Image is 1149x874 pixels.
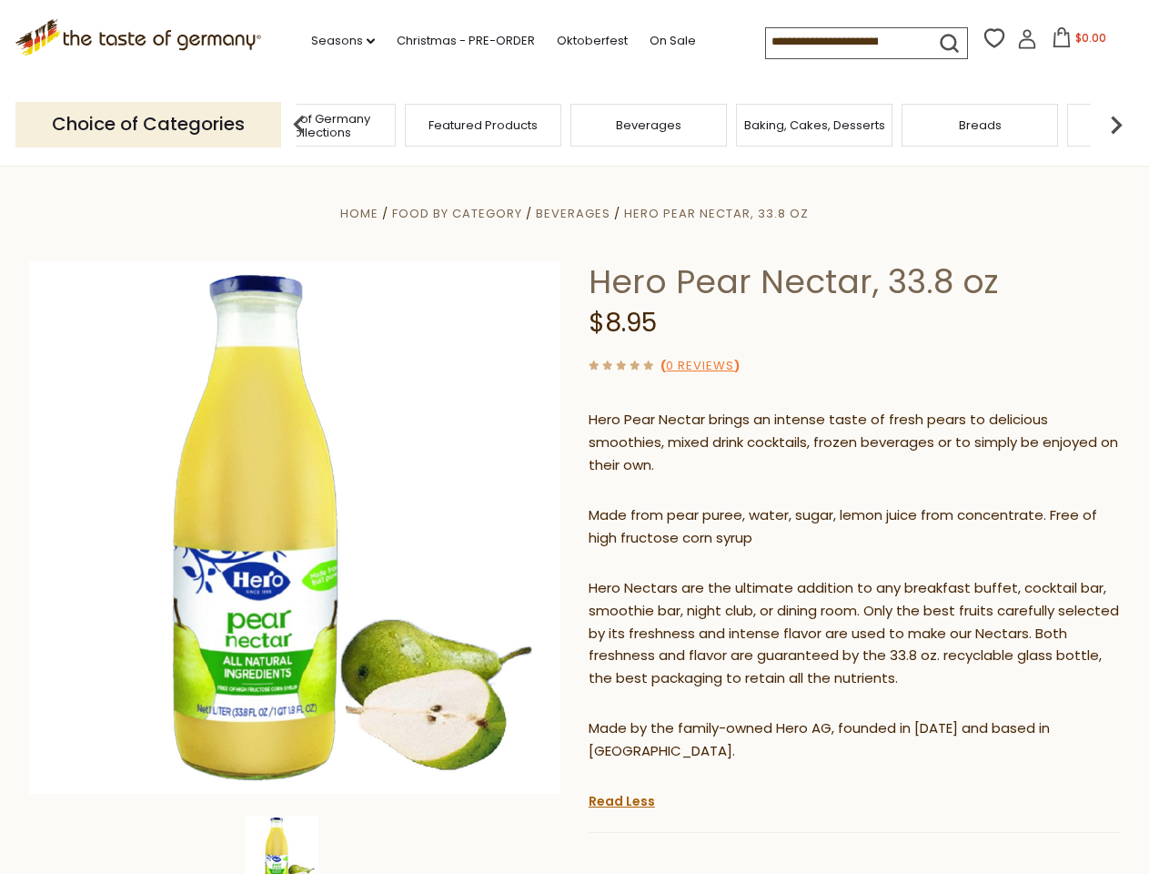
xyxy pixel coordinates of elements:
a: Taste of Germany Collections [245,112,390,139]
a: Seasons [311,31,375,51]
a: Home [340,205,378,222]
p: Made from pear puree, water, sugar, lemon juice from concentrate. Free of high fructose corn syrup​ [589,504,1121,550]
a: Read Less [589,792,655,810]
a: On Sale [650,31,696,51]
a: Christmas - PRE-ORDER [397,31,535,51]
a: Baking, Cakes, Desserts [744,118,885,132]
span: $8.95 [589,305,657,340]
a: Oktoberfest [557,31,628,51]
a: Beverages [616,118,681,132]
span: $0.00 [1075,30,1106,46]
a: Food By Category [392,205,522,222]
a: 0 Reviews [666,357,734,376]
p: Choice of Categories [15,102,281,147]
button: $0.00 [1041,27,1118,55]
img: previous arrow [281,107,317,143]
img: next arrow [1098,107,1134,143]
p: Hero Pear Nectar brings an intense taste of fresh pears to delicious smoothies, mixed drink cockt... [589,409,1121,477]
a: Featured Products [428,118,538,132]
img: Hero Pear Nectar, 33.8 oz [29,261,561,794]
span: ( ) [660,357,740,374]
a: Hero Pear Nectar, 33.8 oz [624,205,809,222]
p: Hero Nectars are the ultimate addition to any breakfast buffet, cocktail bar, smoothie bar, night... [589,577,1121,691]
a: Breads [959,118,1002,132]
h1: Hero Pear Nectar, 33.8 oz [589,261,1121,302]
p: Made by the family-owned Hero AG, founded in [DATE] and based in [GEOGRAPHIC_DATA]. [589,717,1121,763]
a: Beverages [536,205,610,222]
